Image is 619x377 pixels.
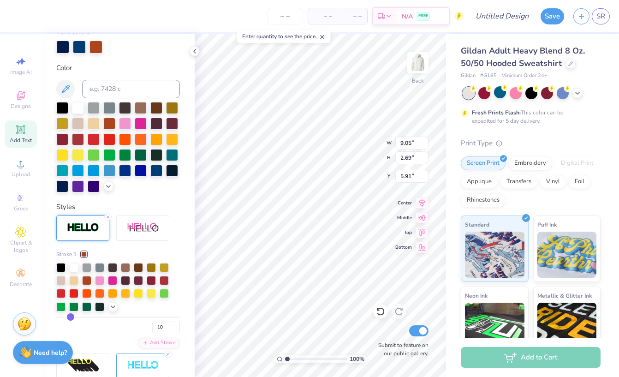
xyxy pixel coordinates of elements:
[10,137,32,144] span: Add Text
[501,72,548,80] span: Minimum Order: 24 +
[5,239,37,254] span: Clipart & logos
[465,303,524,349] img: Neon Ink
[461,138,601,149] div: Print Type
[461,72,476,80] span: Gildan
[11,102,31,110] span: Designs
[508,156,552,170] div: Embroidery
[343,12,362,21] span: – –
[537,303,597,349] img: Metallic & Glitter Ink
[127,360,159,371] img: Negative Space
[373,341,429,358] label: Submit to feature on our public gallery.
[67,222,99,233] img: Stroke
[34,348,67,357] strong: Need help?
[267,8,303,24] input: – –
[10,281,32,288] span: Decorate
[569,175,590,189] div: Foil
[540,175,566,189] div: Vinyl
[82,80,180,98] input: e.g. 7428 c
[395,215,412,221] span: Middle
[12,171,30,178] span: Upload
[472,108,585,125] div: This color can be expedited for 5 day delivery.
[537,291,592,300] span: Metallic & Glitter Ink
[555,156,600,170] div: Digital Print
[480,72,497,80] span: # G185
[56,250,77,258] span: Stroke 1
[465,291,488,300] span: Neon Ink
[468,7,536,25] input: Untitled Design
[500,175,537,189] div: Transfers
[596,11,605,22] span: SR
[537,220,557,229] span: Puff Ink
[472,109,521,116] strong: Fresh Prints Flash:
[461,175,498,189] div: Applique
[592,8,610,24] a: SR
[395,200,412,206] span: Center
[56,202,180,212] div: Styles
[418,13,428,19] span: FREE
[461,156,506,170] div: Screen Print
[537,232,597,278] img: Puff Ink
[14,205,28,212] span: Greek
[395,229,412,236] span: Top
[412,77,424,85] div: Back
[541,8,564,24] button: Save
[10,68,32,76] span: Image AI
[461,193,506,207] div: Rhinestones
[350,355,364,363] span: 100 %
[402,12,413,21] span: N/A
[461,45,585,69] span: Gildan Adult Heavy Blend 8 Oz. 50/50 Hooded Sweatshirt
[465,220,489,229] span: Standard
[395,244,412,251] span: Bottom
[237,30,331,43] div: Enter quantity to see the price.
[409,54,427,72] img: Back
[465,232,524,278] img: Standard
[138,338,180,348] div: Add Stroke
[67,358,99,373] img: 3d Illusion
[56,63,180,73] div: Color
[127,222,159,234] img: Shadow
[314,12,332,21] span: – –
